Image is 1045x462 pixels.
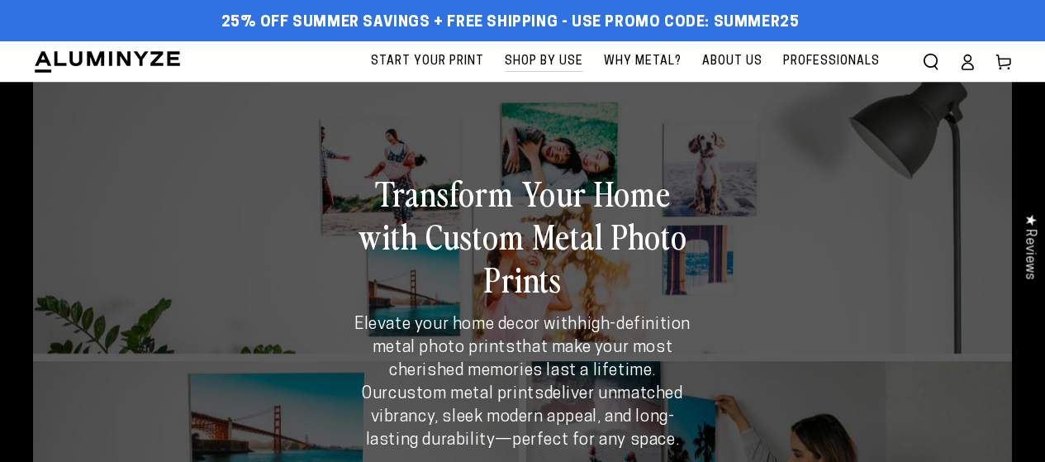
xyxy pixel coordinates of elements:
span: Start Your Print [371,51,484,72]
span: Why Metal? [604,51,682,72]
a: Start Your Print [363,41,492,82]
a: About Us [694,41,771,82]
span: Shop By Use [505,51,583,72]
strong: custom metal prints [388,386,544,402]
div: Click to open Judge.me floating reviews tab [1014,201,1045,293]
a: Professionals [775,41,888,82]
span: 25% off Summer Savings + Free Shipping - Use Promo Code: SUMMER25 [221,14,800,32]
span: Professionals [783,51,880,72]
p: Elevate your home decor with that make your most cherished memories last a lifetime. Our deliver ... [348,313,697,452]
h2: Transform Your Home with Custom Metal Photo Prints [348,171,697,300]
span: About Us [702,51,762,72]
img: Aluminyze [33,50,182,74]
summary: Search our site [913,44,949,80]
a: Why Metal? [596,41,690,82]
a: Shop By Use [496,41,591,82]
